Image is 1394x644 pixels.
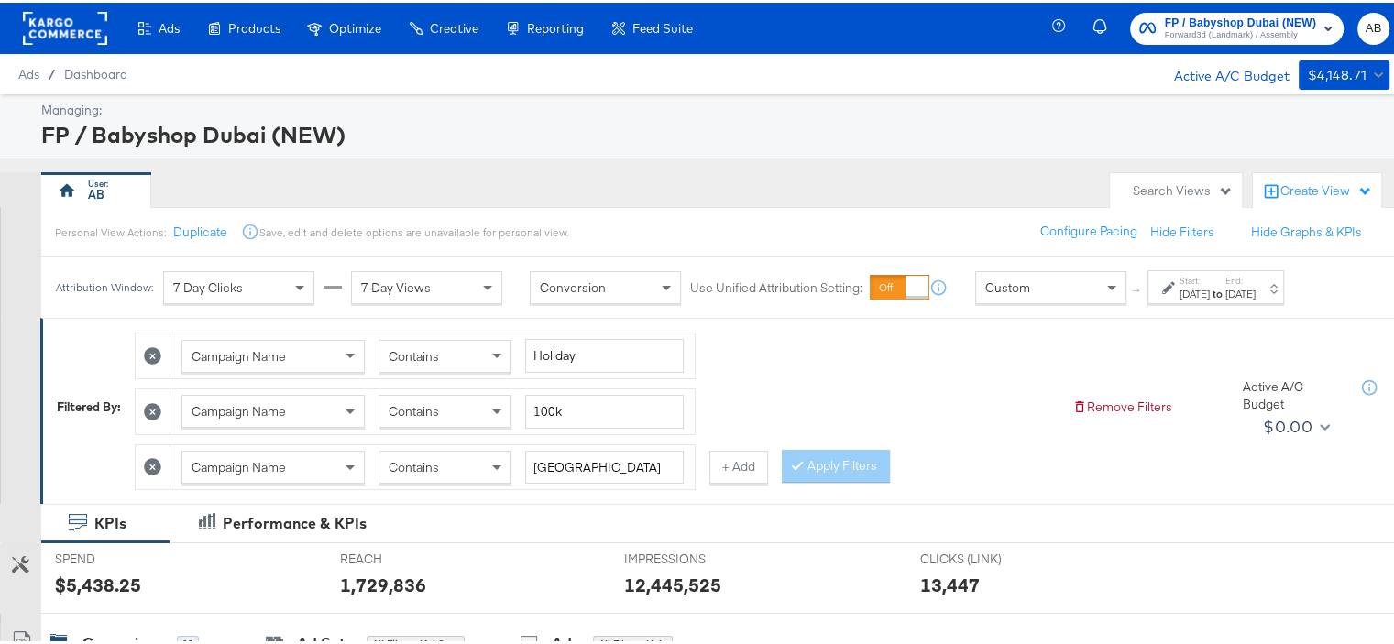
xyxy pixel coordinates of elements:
div: Managing: [41,99,1385,116]
label: Use Unified Attribution Setting: [690,277,862,294]
span: Reporting [527,18,584,33]
span: Feed Suite [632,18,693,33]
div: Filtered By: [57,396,121,413]
div: Attribution Window: [55,278,154,291]
div: Active A/C Budget [1155,58,1290,85]
button: AB [1357,10,1389,42]
button: FP / Babyshop Dubai (NEW)Forward3d (Landmark) / Assembly [1130,10,1344,42]
button: Hide Filters [1150,221,1214,238]
button: $4,148.71 [1299,58,1389,87]
span: 7 Day Clicks [173,277,243,293]
span: Products [228,18,280,33]
span: Ads [18,64,39,79]
button: Configure Pacing [1027,213,1150,246]
button: $0.00 [1256,409,1334,439]
div: 12,445,525 [624,569,721,595]
span: Contains [389,456,439,473]
span: Optimize [329,18,381,33]
label: End: [1225,272,1256,284]
span: Ads [159,18,180,33]
span: Campaign Name [192,400,286,417]
span: Contains [389,345,439,362]
div: AB [88,183,104,201]
div: $5,438.25 [55,569,141,595]
div: Personal View Actions: [55,223,166,237]
strong: to [1210,284,1225,298]
div: [DATE] [1225,284,1256,299]
div: Active A/C Budget [1243,376,1344,409]
div: Performance & KPIs [223,510,367,531]
div: 1,729,836 [340,569,426,595]
span: CLICKS (LINK) [920,548,1058,565]
button: Remove Filters [1072,396,1172,413]
span: 7 Day Views [361,277,431,293]
div: Create View [1280,180,1372,198]
div: Search Views [1133,180,1233,197]
span: / [39,64,64,79]
span: Campaign Name [192,456,286,473]
button: + Add [709,448,768,481]
span: Campaign Name [192,345,286,362]
span: AB [1365,16,1382,37]
button: Duplicate [173,221,227,238]
span: IMPRESSIONS [624,548,762,565]
span: Forward3d (Landmark) / Assembly [1165,26,1316,40]
span: Creative [430,18,478,33]
div: FP / Babyshop Dubai (NEW) [41,116,1385,147]
span: Contains [389,400,439,417]
div: Save, edit and delete options are unavailable for personal view. [259,223,568,237]
span: ↑ [1128,285,1146,291]
div: $0.00 [1263,410,1312,438]
span: FP / Babyshop Dubai (NEW) [1165,11,1316,30]
input: Enter a search term [525,336,684,370]
input: Enter a search term [525,392,684,426]
span: Conversion [540,277,606,293]
label: Start: [1180,272,1210,284]
span: REACH [340,548,477,565]
button: Hide Graphs & KPIs [1251,221,1362,238]
span: Custom [985,277,1030,293]
span: SPEND [55,548,192,565]
input: Enter a search term [525,448,684,482]
div: $4,148.71 [1308,61,1367,84]
div: [DATE] [1180,284,1210,299]
a: Dashboard [64,64,127,79]
div: KPIs [94,510,126,531]
div: 13,447 [920,569,980,595]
